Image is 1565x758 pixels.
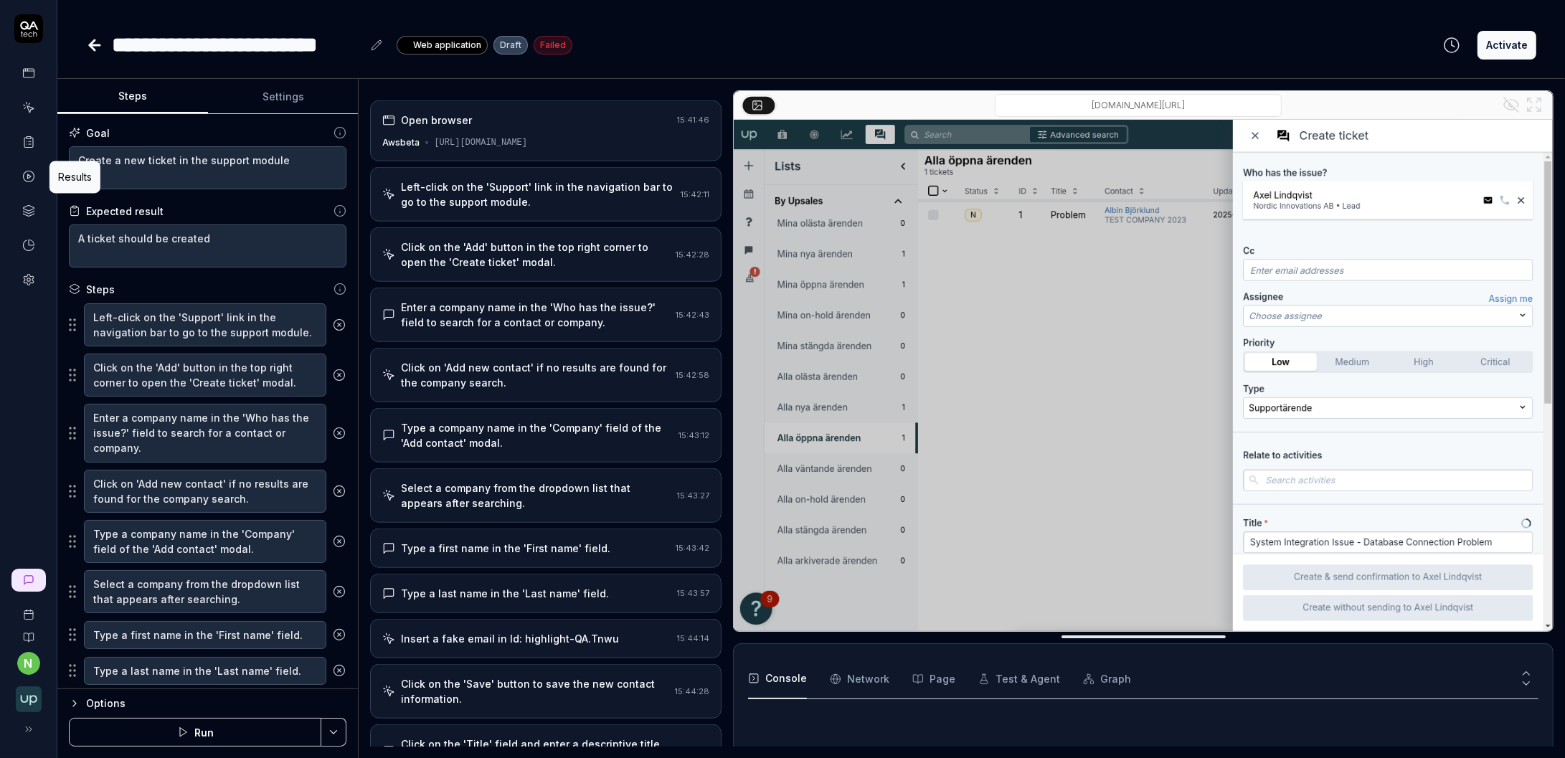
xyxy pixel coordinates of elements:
[326,477,351,506] button: Remove step
[734,120,1553,631] img: Screenshot
[912,659,955,699] button: Page
[401,360,670,390] div: Click on 'Add new contact' if no results are found for the company search.
[434,136,527,149] div: [URL][DOMAIN_NAME]
[69,569,346,614] div: Suggestions
[382,136,420,149] div: Awsbeta
[6,597,51,620] a: Book a call with us
[401,240,670,270] div: Click on the 'Add' button in the top right corner to open the 'Create ticket' modal.
[978,659,1060,699] button: Test & Agent
[326,311,351,339] button: Remove step
[326,656,351,685] button: Remove step
[397,35,488,55] a: Web application
[6,675,51,715] button: Upsales Logo
[681,189,709,199] time: 15:42:11
[86,282,115,297] div: Steps
[675,686,709,696] time: 15:44:28
[401,480,671,511] div: Select a company from the dropdown list that appears after searching.
[677,633,709,643] time: 15:44:14
[326,527,351,556] button: Remove step
[86,695,346,712] div: Options
[326,577,351,606] button: Remove step
[401,541,610,556] div: Type a first name in the 'First name' field.
[401,631,619,646] div: Insert a fake email in Id: highlight-QA.Tnwu
[674,746,709,756] time: 15:44:46
[676,309,709,319] time: 15:42:43
[401,179,675,209] div: Left-click on the 'Support' link in the navigation bar to go to the support module.
[326,361,351,389] button: Remove step
[69,655,346,686] div: Suggestions
[69,469,346,513] div: Suggestions
[534,36,572,55] div: Failed
[413,39,481,52] span: Web application
[677,115,709,125] time: 15:41:46
[11,569,46,592] a: New conversation
[6,620,51,643] a: Documentation
[677,490,709,500] time: 15:43:27
[57,80,208,114] button: Steps
[86,125,110,141] div: Goal
[677,588,709,598] time: 15:43:57
[69,303,346,347] div: Suggestions
[679,430,709,440] time: 15:43:12
[1477,31,1536,60] button: Activate
[69,519,346,564] div: Suggestions
[1523,93,1546,116] button: Open in full screen
[69,620,346,650] div: Suggestions
[748,659,807,699] button: Console
[401,586,609,601] div: Type a last name in the 'Last name' field.
[676,543,709,553] time: 15:43:42
[208,80,359,114] button: Settings
[401,676,669,706] div: Click on the 'Save' button to save the new contact information.
[326,620,351,649] button: Remove step
[830,659,889,699] button: Network
[401,300,670,330] div: Enter a company name in the 'Who has the issue?' field to search for a contact or company.
[17,652,40,675] button: n
[493,36,528,55] div: Draft
[326,419,351,447] button: Remove step
[1434,31,1469,60] button: View version history
[86,204,164,219] div: Expected result
[69,718,321,747] button: Run
[69,695,346,712] button: Options
[401,420,673,450] div: Type a company name in the 'Company' field of the 'Add contact' modal.
[676,369,709,379] time: 15:42:58
[16,686,42,712] img: Upsales Logo
[58,169,92,184] div: Results
[676,249,709,259] time: 15:42:28
[401,113,472,128] div: Open browser
[1500,93,1523,116] button: Show all interative elements
[69,353,346,397] div: Suggestions
[1083,659,1131,699] button: Graph
[69,403,346,463] div: Suggestions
